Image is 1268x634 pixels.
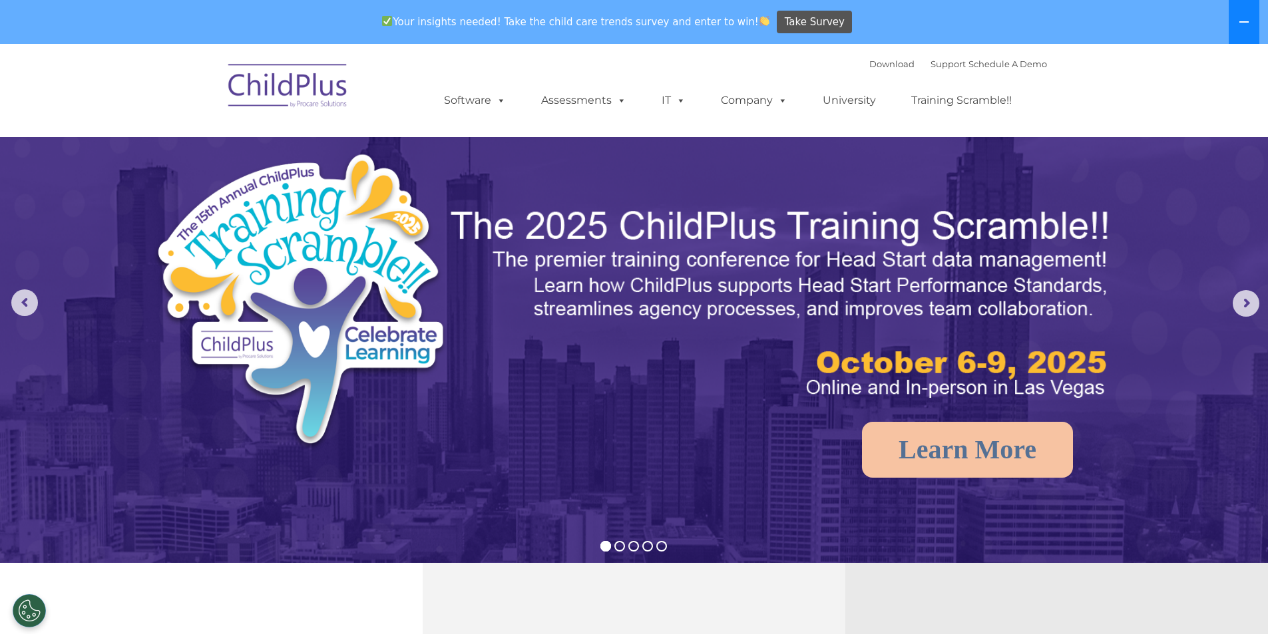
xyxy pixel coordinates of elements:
[777,11,852,34] a: Take Survey
[185,88,226,98] span: Last name
[869,59,1047,69] font: |
[931,59,966,69] a: Support
[382,16,392,26] img: ✅
[708,87,801,114] a: Company
[968,59,1047,69] a: Schedule A Demo
[759,16,769,26] img: 👏
[431,87,519,114] a: Software
[862,422,1073,478] a: Learn More
[528,87,640,114] a: Assessments
[185,142,242,152] span: Phone number
[809,87,889,114] a: University
[785,11,845,34] span: Take Survey
[898,87,1025,114] a: Training Scramble!!
[869,59,915,69] a: Download
[222,55,355,121] img: ChildPlus by Procare Solutions
[648,87,699,114] a: IT
[13,594,46,627] button: Cookies Settings
[377,9,775,35] span: Your insights needed! Take the child care trends survey and enter to win!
